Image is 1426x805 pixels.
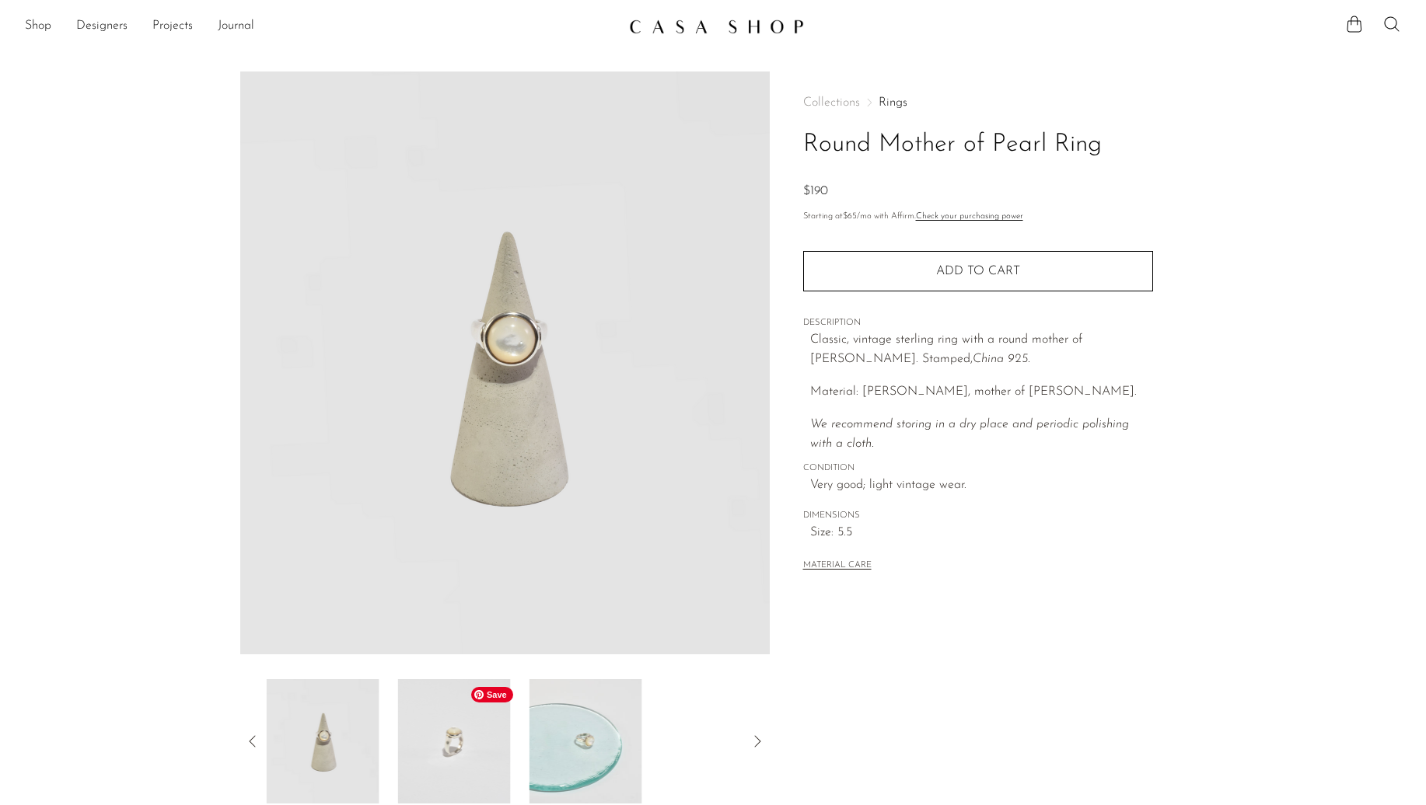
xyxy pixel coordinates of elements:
span: Add to cart [936,264,1020,279]
span: Very good; light vintage wear. [810,476,1153,496]
button: Add to cart [803,251,1153,291]
p: Starting at /mo with Affirm. [803,210,1153,224]
a: Projects [152,16,193,37]
ul: NEW HEADER MENU [25,13,617,40]
span: $190 [803,185,828,197]
img: Round Mother of Pearl Ring [398,679,511,803]
img: Round Mother of Pearl Ring [267,679,379,803]
a: Check your purchasing power - Learn more about Affirm Financing (opens in modal) [916,212,1023,221]
a: Journal [218,16,254,37]
img: Round Mother of Pearl Ring [240,71,770,654]
a: Designers [76,16,128,37]
span: Size: 5.5 [810,523,1153,543]
p: Classic, vintage sterling ring with a round mother of [PERSON_NAME]. Stamped, [810,330,1153,370]
button: MATERIAL CARE [803,560,872,572]
span: $65 [843,212,857,221]
a: Shop [25,16,51,37]
img: Round Mother of Pearl Ring [530,679,642,803]
em: China 925. [973,353,1030,365]
nav: Breadcrumbs [803,96,1153,109]
nav: Desktop navigation [25,13,617,40]
h1: Round Mother of Pearl Ring [803,125,1153,165]
span: CONDITION [803,462,1153,476]
span: DIMENSIONS [803,509,1153,523]
p: Material: [PERSON_NAME], mother of [PERSON_NAME]. [810,382,1153,402]
i: We recommend storing in a dry place and periodic polishing with a cloth. [810,418,1129,451]
span: DESCRIPTION [803,316,1153,330]
span: Save [471,687,513,702]
span: Collections [803,96,860,109]
a: Rings [879,96,907,109]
